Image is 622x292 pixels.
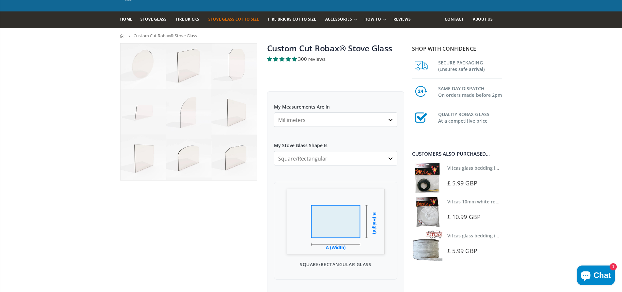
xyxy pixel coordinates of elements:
[393,16,411,22] span: Reviews
[140,16,167,22] span: Stove Glass
[447,232,586,239] a: Vitcas glass bedding in tape - 2mm x 15mm x 2 meters (White)
[176,16,199,22] span: Fire Bricks
[575,266,617,287] inbox-online-store-chat: Shopify online store chat
[267,43,392,54] a: Custom Cut Robax® Stove Glass
[473,16,493,22] span: About us
[447,165,569,171] a: Vitcas glass bedding in tape - 2mm x 10mm x 2 meters
[438,110,502,124] h3: QUALITY ROBAX GLASS At a competitive price
[267,56,298,62] span: 4.94 stars
[438,84,502,98] h3: SAME DAY DISPATCH On orders made before 2pm
[445,16,464,22] span: Contact
[412,231,442,261] img: Vitcas stove glass bedding in tape
[208,11,264,28] a: Stove Glass Cut To Size
[393,11,416,28] a: Reviews
[445,11,469,28] a: Contact
[412,151,502,156] div: Customers also purchased...
[120,43,257,180] img: stove_glass_made_to_measure_800x_crop_center.jpg
[412,163,442,193] img: Vitcas stove glass bedding in tape
[412,45,502,53] p: Shop with confidence
[274,137,397,148] label: My Stove Glass Shape Is
[473,11,498,28] a: About us
[120,16,132,22] span: Home
[325,11,360,28] a: Accessories
[364,16,381,22] span: How To
[268,16,316,22] span: Fire Bricks Cut To Size
[176,11,204,28] a: Fire Bricks
[447,247,477,255] span: £ 5.99 GBP
[447,179,477,187] span: £ 5.99 GBP
[325,16,352,22] span: Accessories
[281,261,391,268] p: Square/Rectangular Glass
[274,98,397,110] label: My Measurements Are In
[140,11,171,28] a: Stove Glass
[447,198,575,205] a: Vitcas 10mm white rope kit - includes rope seal and glue!
[298,56,326,62] span: 300 reviews
[120,11,137,28] a: Home
[120,34,125,38] a: Home
[438,58,502,73] h3: SECURE PACKAGING (Ensures safe arrival)
[412,197,442,227] img: Vitcas white rope, glue and gloves kit 10mm
[287,189,385,254] img: Square/Rectangular Glass
[364,11,389,28] a: How To
[268,11,321,28] a: Fire Bricks Cut To Size
[447,213,481,221] span: £ 10.99 GBP
[134,33,197,39] span: Custom Cut Robax® Stove Glass
[208,16,259,22] span: Stove Glass Cut To Size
